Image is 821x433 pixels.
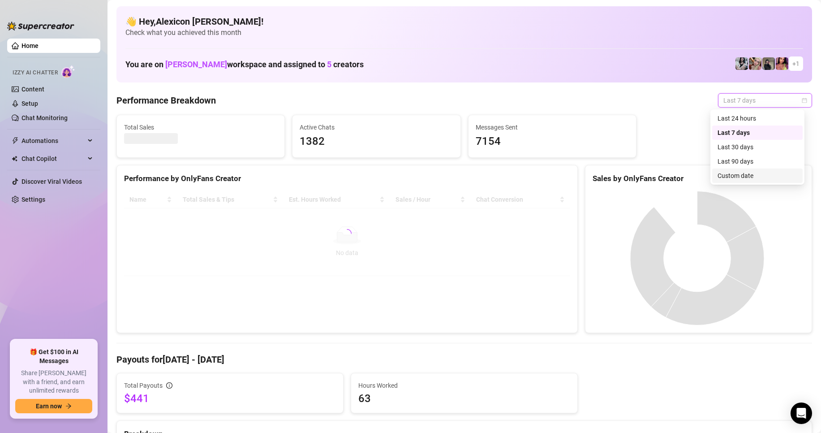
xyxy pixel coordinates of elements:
span: Total Payouts [124,381,163,390]
div: Last 7 days [712,126,803,140]
img: logo-BBDzfeDw.svg [7,22,74,30]
a: Content [21,86,44,93]
span: 1382 [300,133,453,150]
img: AI Chatter [61,65,75,78]
div: Custom date [712,169,803,183]
h1: You are on workspace and assigned to creators [125,60,364,69]
h4: Payouts for [DATE] - [DATE] [116,353,812,366]
span: 63 [358,391,570,406]
span: Last 7 days [723,94,807,107]
img: Chat Copilot [12,156,17,162]
span: 7154 [476,133,629,150]
span: thunderbolt [12,137,19,144]
a: Setup [21,100,38,107]
span: Chat Copilot [21,152,85,166]
button: Earn nowarrow-right [15,399,92,413]
span: Active Chats [300,122,453,132]
span: Messages Sent [476,122,629,132]
div: Open Intercom Messenger [791,403,812,424]
div: Last 30 days [718,142,797,152]
a: Chat Monitoring [21,114,68,121]
span: Hours Worked [358,381,570,390]
div: Sales by OnlyFans Creator [593,173,804,185]
div: Last 30 days [712,140,803,154]
h4: Performance Breakdown [116,94,216,107]
div: Last 24 hours [712,111,803,126]
a: Home [21,42,39,49]
img: Anna [762,57,775,70]
img: GODDESS [776,57,788,70]
div: Last 7 days [718,128,797,138]
span: Total Sales [124,122,277,132]
span: Izzy AI Chatter [13,69,58,77]
span: arrow-right [65,403,72,409]
span: loading [342,229,352,238]
span: [PERSON_NAME] [165,60,227,69]
div: Last 90 days [712,154,803,169]
span: Earn now [36,403,62,410]
span: + 1 [792,59,800,69]
span: 🎁 Get $100 in AI Messages [15,348,92,365]
h4: 👋 Hey, Alexicon [PERSON_NAME] ! [125,15,803,28]
a: Discover Viral Videos [21,178,82,185]
span: 5 [327,60,331,69]
a: Settings [21,196,45,203]
div: Last 24 hours [718,113,797,123]
span: info-circle [166,382,172,389]
span: calendar [802,98,807,103]
img: Sadie [735,57,748,70]
img: Anna [749,57,761,70]
span: Share [PERSON_NAME] with a friend, and earn unlimited rewards [15,369,92,395]
div: Custom date [718,171,797,181]
div: Performance by OnlyFans Creator [124,173,570,185]
span: Check what you achieved this month [125,28,803,38]
span: $441 [124,391,336,406]
div: Last 90 days [718,156,797,166]
span: Automations [21,134,85,148]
